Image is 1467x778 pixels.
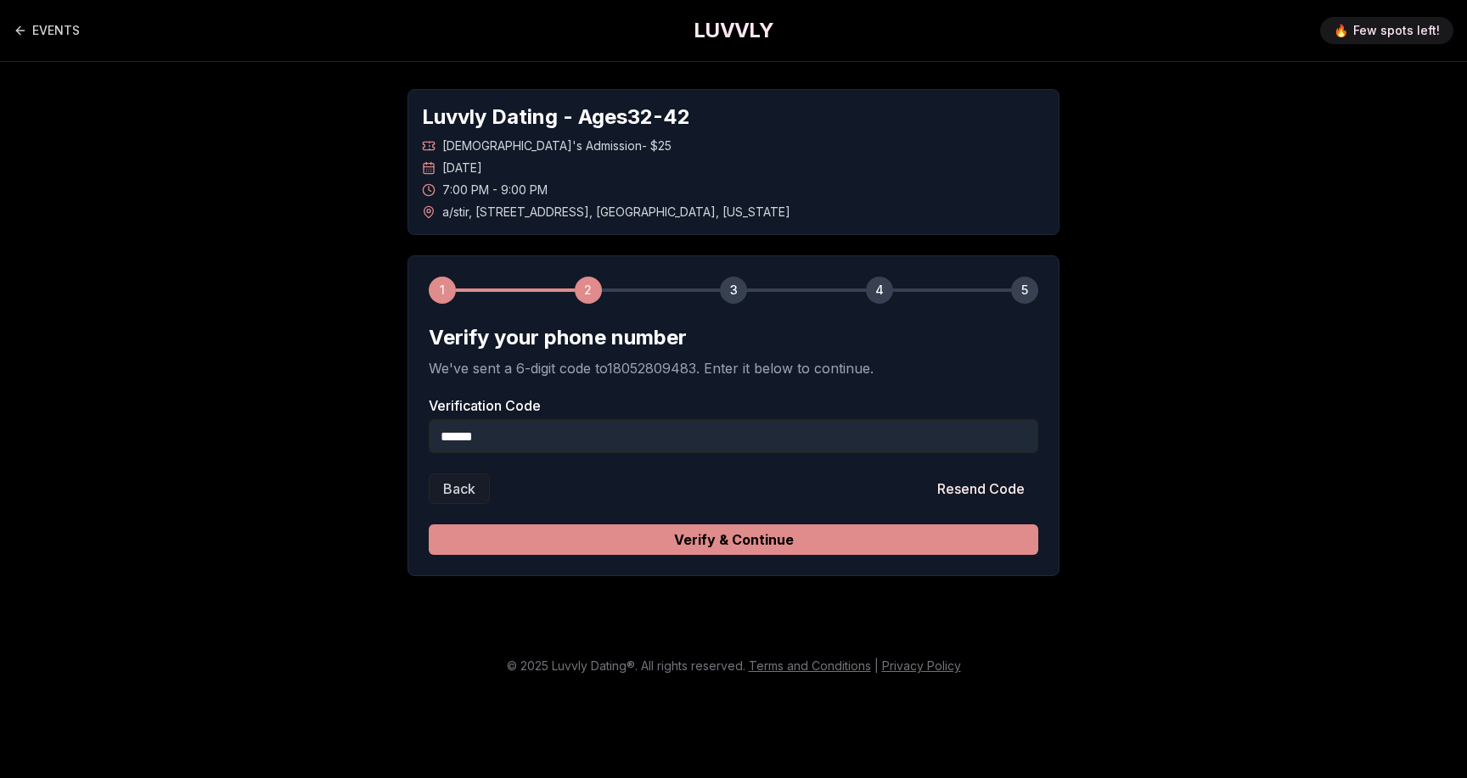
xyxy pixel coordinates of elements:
button: Verify & Continue [429,524,1038,555]
button: Back [429,473,490,504]
div: 2 [575,277,602,304]
span: 7:00 PM - 9:00 PM [442,182,548,199]
button: Resend Code [924,473,1038,504]
a: Privacy Policy [882,658,961,673]
a: Terms and Conditions [749,658,871,673]
p: We've sent a 6-digit code to 18052809483 . Enter it below to continue. [429,358,1038,378]
div: 4 [866,277,893,304]
span: Few spots left! [1353,22,1440,39]
h2: Verify your phone number [429,324,1038,351]
div: 1 [429,277,456,304]
div: 3 [720,277,747,304]
span: [DATE] [442,160,482,176]
h1: Luvvly Dating - Ages 32 - 42 [422,104,1045,131]
span: [DEMOGRAPHIC_DATA]'s Admission - $25 [442,137,672,154]
label: Verification Code [429,399,1038,412]
span: a/stir , [STREET_ADDRESS] , [GEOGRAPHIC_DATA] , [US_STATE] [442,204,790,221]
a: Back to events [14,14,80,48]
span: | [874,658,879,673]
a: LUVVLY [694,17,773,44]
div: 5 [1011,277,1038,304]
span: 🔥 [1334,22,1348,39]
